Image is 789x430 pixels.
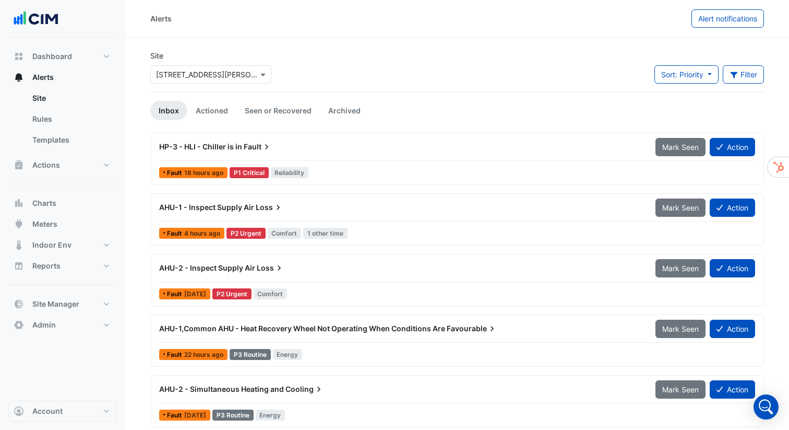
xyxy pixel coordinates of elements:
[184,169,223,177] span: Wed 17-Sep-2025 16:15 AEST
[167,412,184,419] span: Fault
[655,380,706,399] button: Mark Seen
[8,235,117,255] button: Indoor Env
[150,13,172,24] div: Alerts
[212,410,254,421] div: P3 Routine
[8,193,117,214] button: Charts
[14,261,24,271] app-icon: Reports
[8,67,117,88] button: Alerts
[8,214,117,235] button: Meters
[14,299,24,309] app-icon: Site Manager
[32,406,63,416] span: Account
[167,170,184,176] span: Fault
[661,70,703,79] span: Sort: Priority
[226,228,266,239] div: P2 Urgent
[655,199,706,217] button: Mark Seen
[159,324,445,333] span: AHU-1,Common AHU - Heat Recovery Wheel Not Operating When Conditions Are
[710,199,755,217] button: Action
[691,9,764,28] button: Alert notifications
[698,14,757,23] span: Alert notifications
[254,288,288,299] span: Comfort
[236,101,320,120] a: Seen or Recovered
[662,385,699,394] span: Mark Seen
[271,167,309,178] span: Reliability
[8,155,117,176] button: Actions
[14,51,24,62] app-icon: Dashboard
[184,411,206,419] span: Wed 17-Sep-2025 06:00 AEST
[8,294,117,315] button: Site Manager
[710,320,755,338] button: Action
[662,264,699,273] span: Mark Seen
[14,198,24,208] app-icon: Charts
[32,160,60,170] span: Actions
[256,202,283,213] span: Loss
[13,8,59,29] img: Company Logo
[256,410,285,421] span: Energy
[303,228,348,239] span: 1 other time
[655,138,706,156] button: Mark Seen
[8,315,117,335] button: Admin
[150,101,187,120] a: Inbox
[32,72,54,83] span: Alerts
[662,203,699,212] span: Mark Seen
[257,263,284,273] span: Loss
[24,109,117,130] a: Rules
[14,240,24,250] app-icon: Indoor Env
[32,198,56,208] span: Charts
[184,229,220,237] span: Thu 18-Sep-2025 06:15 AEST
[273,349,303,360] span: Energy
[167,291,184,297] span: Fault
[32,219,57,229] span: Meters
[655,259,706,277] button: Mark Seen
[159,263,255,272] span: AHU-2 - Inspect Supply Air
[8,88,117,155] div: Alerts
[285,384,324,394] span: Cooling
[159,203,254,212] span: AHU-1 - Inspect Supply Air
[230,167,269,178] div: P1 Critical
[167,352,184,358] span: Fault
[244,142,272,152] span: Fault
[662,324,699,333] span: Mark Seen
[710,380,755,399] button: Action
[159,142,242,151] span: HP-3 - HLI - Chiller is in
[159,385,284,393] span: AHU-2 - Simultaneous Heating and
[32,299,79,309] span: Site Manager
[184,351,223,358] span: Wed 17-Sep-2025 13:00 AEST
[14,320,24,330] app-icon: Admin
[8,255,117,276] button: Reports
[32,240,71,250] span: Indoor Env
[662,143,699,152] span: Mark Seen
[655,320,706,338] button: Mark Seen
[230,349,271,360] div: P3 Routine
[654,65,719,84] button: Sort: Priority
[8,46,117,67] button: Dashboard
[447,323,497,334] span: Favourable
[710,138,755,156] button: Action
[150,50,163,61] label: Site
[14,219,24,229] app-icon: Meters
[268,228,302,239] span: Comfort
[24,130,117,150] a: Templates
[8,401,117,422] button: Account
[14,160,24,170] app-icon: Actions
[184,290,206,298] span: Wed 17-Sep-2025 06:15 AEST
[14,72,24,83] app-icon: Alerts
[24,88,117,109] a: Site
[187,101,236,120] a: Actioned
[212,288,252,299] div: P2 Urgent
[32,51,72,62] span: Dashboard
[32,261,61,271] span: Reports
[32,320,56,330] span: Admin
[754,394,779,420] div: Open Intercom Messenger
[320,101,369,120] a: Archived
[723,65,764,84] button: Filter
[710,259,755,277] button: Action
[167,230,184,237] span: Fault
